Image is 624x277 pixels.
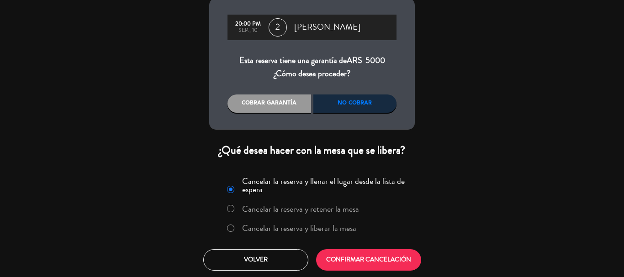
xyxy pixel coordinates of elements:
[232,21,264,27] div: 20:00 PM
[209,143,415,157] div: ¿Qué desea hacer con la mesa que se libera?
[294,21,360,34] span: [PERSON_NAME]
[227,94,311,113] div: Cobrar garantía
[365,54,385,66] span: 5000
[227,54,397,81] div: Esta reserva tiene una garantía de ¿Cómo desea proceder?
[232,27,264,34] div: sep., 10
[316,249,421,271] button: CONFIRMAR CANCELACIÓN
[347,54,362,66] span: ARS
[242,224,356,232] label: Cancelar la reserva y liberar la mesa
[203,249,308,271] button: Volver
[269,18,287,37] span: 2
[242,177,409,193] label: Cancelar la reserva y llenar el lugar desde la lista de espera
[242,205,359,213] label: Cancelar la reserva y retener la mesa
[313,94,397,113] div: No cobrar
